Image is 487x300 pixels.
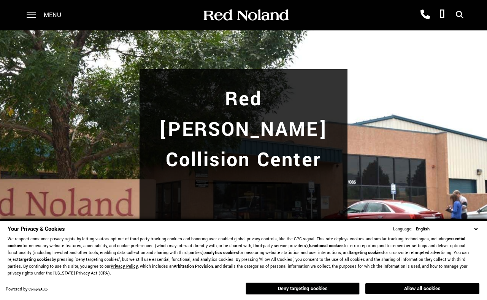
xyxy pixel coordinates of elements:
[8,225,65,233] span: Your Privacy & Cookies
[350,250,383,256] strong: targeting cookies
[174,263,213,269] strong: Arbitration Provision
[365,283,479,294] button: Allow all cookies
[19,257,52,262] strong: targeting cookies
[202,9,289,22] img: Red Noland Auto Group
[6,287,48,292] div: Powered by
[393,227,412,232] div: Language:
[111,263,138,269] a: Privacy Policy
[309,243,344,249] strong: functional cookies
[147,84,340,175] h1: Red [PERSON_NAME] Collision Center
[414,225,479,233] select: Language Select
[246,283,360,295] button: Deny targeting cookies
[29,287,48,292] a: ComplyAuto
[8,236,479,277] p: We respect consumer privacy rights by letting visitors opt out of third-party tracking cookies an...
[205,250,238,256] strong: analytics cookies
